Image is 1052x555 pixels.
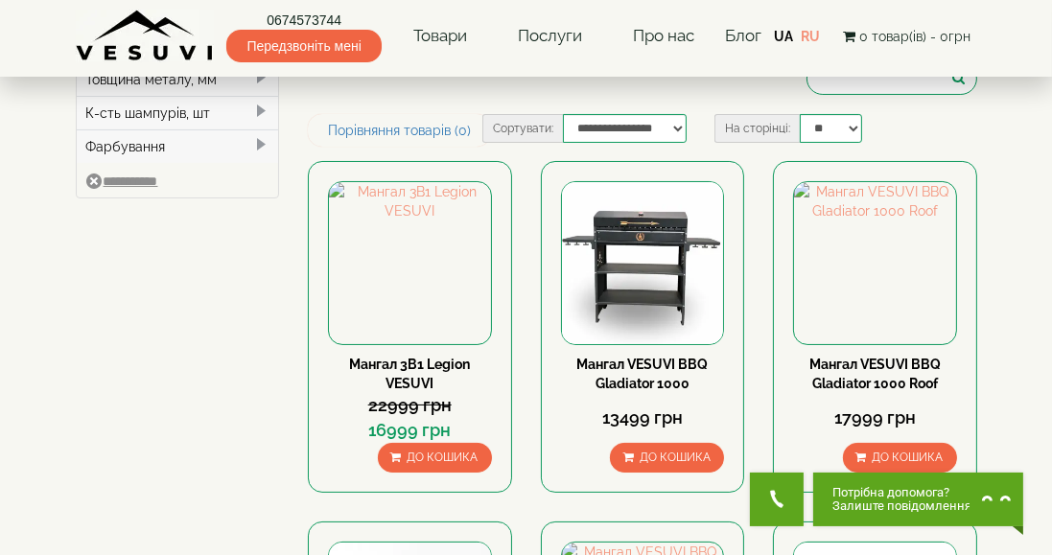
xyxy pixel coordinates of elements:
[328,418,492,443] div: 16999 грн
[813,473,1023,526] button: Chat button
[77,96,279,129] div: К-сть шампурів, шт
[794,182,956,344] img: Мангал VESUVI BBQ Gladiator 1000 Roof
[562,182,724,344] img: Мангал VESUVI BBQ Gladiator 1000
[802,29,821,44] a: RU
[77,62,279,96] div: Товщина металу, мм
[714,114,800,143] label: На сторінці:
[832,499,971,513] span: Залиште повідомлення
[837,26,976,47] button: 0 товар(ів) - 0грн
[378,443,492,473] button: До кошика
[349,357,470,391] a: Мангал 3В1 Legion VESUVI
[408,451,479,464] span: До кошика
[726,26,762,45] a: Блог
[226,30,381,62] span: Передзвоніть мені
[610,443,724,473] button: До кошика
[226,11,381,30] a: 0674573744
[750,473,804,526] button: Get Call button
[308,114,491,147] a: Порівняння товарів (0)
[775,29,794,44] a: UA
[77,129,279,163] div: Фарбування
[809,357,941,391] a: Мангал VESUVI BBQ Gladiator 1000 Roof
[832,486,971,499] span: Потрібна допомога?
[576,357,708,391] a: Мангал VESUVI BBQ Gladiator 1000
[614,14,713,58] a: Про нас
[793,405,957,430] div: 17999 грн
[561,405,725,430] div: 13499 грн
[843,443,957,473] button: До кошика
[328,393,492,418] div: 22999 грн
[394,14,486,58] a: Товари
[859,29,970,44] span: 0 товар(ів) - 0грн
[329,182,491,344] img: Мангал 3В1 Legion VESUVI
[499,14,601,58] a: Послуги
[76,10,215,62] img: Завод VESUVI
[640,451,711,464] span: До кошика
[482,114,563,143] label: Сортувати:
[873,451,944,464] span: До кошика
